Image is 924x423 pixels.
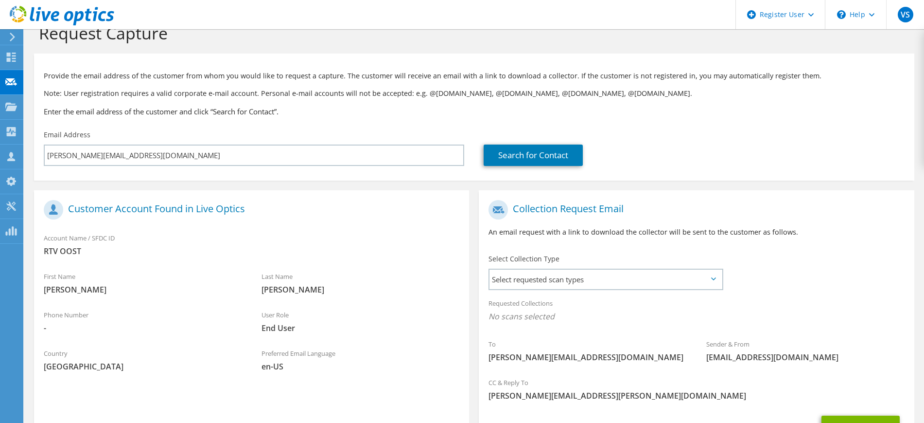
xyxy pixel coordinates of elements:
div: To [479,334,697,368]
span: - [44,323,242,333]
p: An email request with a link to download the collector will be sent to the customer as follows. [488,227,904,238]
h1: Request Capture [39,23,905,43]
h3: Enter the email address of the customer and click “Search for Contact”. [44,106,905,117]
div: User Role [252,305,470,338]
h1: Customer Account Found in Live Optics [44,200,454,220]
span: [PERSON_NAME][EMAIL_ADDRESS][DOMAIN_NAME] [488,352,687,363]
span: [PERSON_NAME][EMAIL_ADDRESS][PERSON_NAME][DOMAIN_NAME] [488,390,904,401]
span: RTV OOST [44,246,459,257]
div: First Name [34,266,252,300]
div: CC & Reply To [479,372,914,406]
label: Email Address [44,130,90,140]
div: Preferred Email Language [252,343,470,377]
span: [PERSON_NAME] [44,284,242,295]
div: Sender & From [697,334,914,368]
div: Phone Number [34,305,252,338]
span: VS [898,7,913,22]
span: [EMAIL_ADDRESS][DOMAIN_NAME] [706,352,905,363]
a: Search for Contact [484,145,583,166]
div: Account Name / SFDC ID [34,228,469,261]
div: Country [34,343,252,377]
label: Select Collection Type [488,254,559,264]
p: Note: User registration requires a valid corporate e-mail account. Personal e-mail accounts will ... [44,88,905,99]
p: Provide the email address of the customer from whom you would like to request a capture. The cust... [44,71,905,81]
svg: \n [837,10,846,19]
span: No scans selected [488,311,904,322]
div: Last Name [252,266,470,300]
span: Select requested scan types [489,270,721,289]
h1: Collection Request Email [488,200,899,220]
span: en-US [262,361,460,372]
div: Requested Collections [479,293,914,329]
span: End User [262,323,460,333]
span: [PERSON_NAME] [262,284,460,295]
span: [GEOGRAPHIC_DATA] [44,361,242,372]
